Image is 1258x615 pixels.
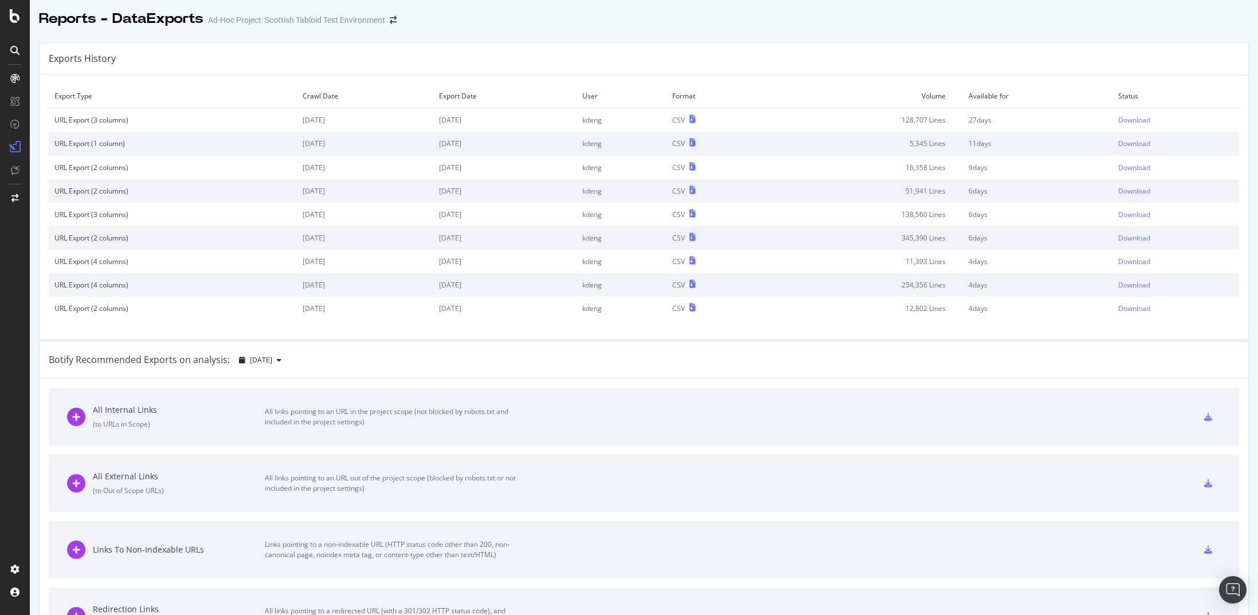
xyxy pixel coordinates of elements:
div: Download [1118,163,1150,172]
td: 27 days [963,108,1112,132]
td: kdeng [577,203,667,226]
div: Redirection Links [93,604,265,615]
div: Links pointing to a non-indexable URL (HTTP status code other than 200, non-canonical page, noind... [265,539,523,560]
td: Export Date [433,84,577,108]
a: Download [1118,257,1233,266]
td: 11 days [963,132,1112,155]
a: Download [1118,303,1233,313]
td: [DATE] [433,156,577,179]
td: 254,356 Lines [768,273,963,297]
div: Reports - DataExports [39,9,203,29]
td: [DATE] [433,132,577,155]
div: All links pointing to an URL out of the project scope (blocked by robots.txt or not included in t... [265,473,523,494]
div: CSV [672,163,685,172]
td: 12,802 Lines [768,297,963,320]
td: [DATE] [297,203,433,226]
td: [DATE] [433,203,577,226]
div: CSV [672,115,685,125]
td: kdeng [577,108,667,132]
div: Download [1118,210,1150,219]
td: kdeng [577,226,667,250]
div: URL Export (3 columns) [54,115,291,125]
td: 16,358 Lines [768,156,963,179]
td: 138,560 Lines [768,203,963,226]
div: CSV [672,233,685,243]
button: [DATE] [234,351,286,369]
a: Download [1118,163,1233,172]
td: [DATE] [433,226,577,250]
td: kdeng [577,250,667,273]
td: Format [667,84,768,108]
td: 11,393 Lines [768,250,963,273]
a: Download [1118,186,1233,196]
div: csv-export [1204,546,1212,554]
div: Ad-Hoc Project: Scottish Tabloid Test Environment [208,14,385,26]
div: CSV [672,186,685,196]
td: Status [1112,84,1239,108]
td: 6 days [963,179,1112,203]
div: arrow-right-arrow-left [390,16,397,24]
td: kdeng [577,132,667,155]
td: 128,707 Lines [768,108,963,132]
span: 2025 Sep. 4th [250,355,272,365]
td: 9 days [963,156,1112,179]
div: URL Export (4 columns) [54,257,291,266]
td: [DATE] [433,273,577,297]
a: Download [1118,233,1233,243]
td: kdeng [577,156,667,179]
td: 4 days [963,273,1112,297]
td: [DATE] [297,226,433,250]
div: Download [1118,303,1150,313]
div: All External Links [93,471,265,482]
td: 6 days [963,226,1112,250]
div: URL Export (4 columns) [54,280,291,290]
div: URL Export (2 columns) [54,233,291,243]
div: csv-export [1204,413,1212,421]
a: Download [1118,139,1233,148]
div: Open Intercom Messenger [1219,576,1247,604]
div: Download [1118,186,1150,196]
td: [DATE] [297,297,433,320]
div: CSV [672,257,685,266]
div: All Internal Links [93,404,265,416]
td: [DATE] [297,250,433,273]
div: CSV [672,303,685,313]
div: ( to URLs in Scope ) [93,419,265,429]
div: Download [1118,233,1150,243]
div: URL Export (2 columns) [54,163,291,172]
td: kdeng [577,273,667,297]
div: CSV [672,280,685,290]
div: URL Export (2 columns) [54,186,291,196]
td: Export Type [49,84,297,108]
td: 4 days [963,250,1112,273]
td: [DATE] [433,179,577,203]
div: csv-export [1204,479,1212,487]
div: Download [1118,115,1150,125]
div: Links To Non-Indexable URLs [93,544,265,555]
div: CSV [672,139,685,148]
div: ( to Out of Scope URLs ) [93,486,265,495]
div: Download [1118,280,1150,290]
td: 5,345 Lines [768,132,963,155]
div: Exports History [49,52,116,65]
td: 345,390 Lines [768,226,963,250]
td: [DATE] [433,297,577,320]
td: 51,941 Lines [768,179,963,203]
td: Crawl Date [297,84,433,108]
div: All links pointing to an URL in the project scope (not blocked by robots.txt and included in the ... [265,407,523,427]
div: Download [1118,139,1150,148]
a: Download [1118,280,1233,290]
td: [DATE] [433,250,577,273]
div: URL Export (1 column) [54,139,291,148]
td: [DATE] [297,179,433,203]
td: 4 days [963,297,1112,320]
a: Download [1118,115,1233,125]
td: [DATE] [297,273,433,297]
div: Botify Recommended Exports on analysis: [49,353,230,366]
td: [DATE] [297,132,433,155]
td: User [577,84,667,108]
td: kdeng [577,297,667,320]
a: Download [1118,210,1233,219]
td: [DATE] [297,108,433,132]
td: Volume [768,84,963,108]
